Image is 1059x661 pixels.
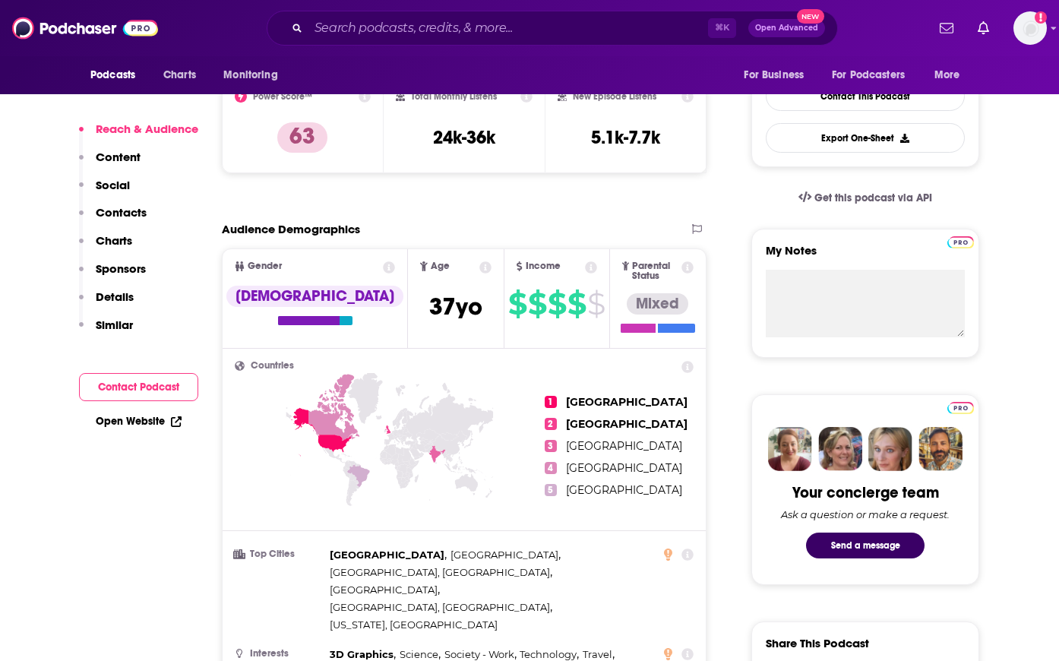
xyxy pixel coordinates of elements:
span: For Business [744,65,804,86]
a: Get this podcast via API [786,179,944,217]
h3: 24k-36k [433,126,495,149]
span: Charts [163,65,196,86]
span: 2 [545,418,557,430]
div: Ask a question or make a request. [781,508,950,520]
h2: Audience Demographics [222,222,360,236]
span: More [934,65,960,86]
span: Technology [520,648,577,660]
span: 3D Graphics [330,648,394,660]
span: New [797,9,824,24]
p: Sponsors [96,261,146,276]
span: [GEOGRAPHIC_DATA] [566,417,688,431]
span: , [330,581,440,599]
a: Show notifications dropdown [934,15,959,41]
h3: 5.1k-7.7k [591,126,660,149]
span: , [450,546,561,564]
button: Social [79,178,130,206]
img: Jon Profile [918,427,963,471]
span: [GEOGRAPHIC_DATA] [330,584,438,596]
button: Details [79,289,134,318]
p: Content [96,150,141,164]
label: My Notes [766,243,965,270]
button: Export One-Sheet [766,123,965,153]
img: User Profile [1013,11,1047,45]
h3: Top Cities [235,549,324,559]
h2: Total Monthly Listens [411,91,497,102]
span: [GEOGRAPHIC_DATA], [GEOGRAPHIC_DATA] [330,566,550,578]
p: 63 [277,122,327,153]
span: $ [567,292,586,316]
p: Reach & Audience [96,122,198,136]
span: , [330,564,552,581]
span: [GEOGRAPHIC_DATA] [566,439,682,453]
div: [DEMOGRAPHIC_DATA] [226,286,403,307]
span: Get this podcast via API [814,191,932,204]
button: Open AdvancedNew [748,19,825,37]
span: ⌘ K [708,18,736,38]
span: 37 yo [429,292,482,321]
span: [GEOGRAPHIC_DATA] [330,549,444,561]
a: Pro website [947,400,974,414]
img: Sydney Profile [768,427,812,471]
span: Travel [583,648,612,660]
span: [GEOGRAPHIC_DATA] [566,395,688,409]
p: Contacts [96,205,147,220]
span: , [330,599,552,616]
span: $ [587,292,605,316]
button: Reach & Audience [79,122,198,150]
button: Contacts [79,205,147,233]
a: Show notifications dropdown [972,15,995,41]
span: Age [431,261,450,271]
button: Show profile menu [1013,11,1047,45]
span: [GEOGRAPHIC_DATA] [566,483,682,497]
a: Pro website [947,234,974,248]
img: Jules Profile [868,427,912,471]
button: open menu [733,61,823,90]
img: Podchaser Pro [947,236,974,248]
span: Gender [248,261,282,271]
div: Mixed [627,293,688,315]
span: Society - Work [444,648,514,660]
a: Contact This Podcast [766,81,965,111]
span: 1 [545,396,557,408]
div: Your concierge team [792,483,939,502]
span: Science [400,648,438,660]
button: Similar [79,318,133,346]
input: Search podcasts, credits, & more... [308,16,708,40]
span: [GEOGRAPHIC_DATA] [450,549,558,561]
span: $ [528,292,546,316]
div: Search podcasts, credits, & more... [267,11,838,46]
span: Logged in as patiencebaldacci [1013,11,1047,45]
button: Charts [79,233,132,261]
p: Details [96,289,134,304]
h3: Share This Podcast [766,636,869,650]
span: For Podcasters [832,65,905,86]
span: [GEOGRAPHIC_DATA], [GEOGRAPHIC_DATA] [330,601,550,613]
span: 4 [545,462,557,474]
span: , [330,546,447,564]
span: Countries [251,361,294,371]
span: [US_STATE], [GEOGRAPHIC_DATA] [330,618,498,631]
button: open menu [80,61,155,90]
h2: New Episode Listens [573,91,656,102]
a: Charts [153,61,205,90]
span: 3 [545,440,557,452]
button: open menu [924,61,979,90]
button: open menu [213,61,297,90]
span: Open Advanced [755,24,818,32]
span: Podcasts [90,65,135,86]
span: $ [508,292,526,316]
span: [GEOGRAPHIC_DATA] [566,461,682,475]
button: Contact Podcast [79,373,198,401]
button: open menu [822,61,927,90]
span: 5 [545,484,557,496]
p: Social [96,178,130,192]
img: Podchaser - Follow, Share and Rate Podcasts [12,14,158,43]
svg: Add a profile image [1035,11,1047,24]
a: Open Website [96,415,182,428]
span: Parental Status [632,261,678,281]
button: Sponsors [79,261,146,289]
p: Similar [96,318,133,332]
span: Income [526,261,561,271]
button: Content [79,150,141,178]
